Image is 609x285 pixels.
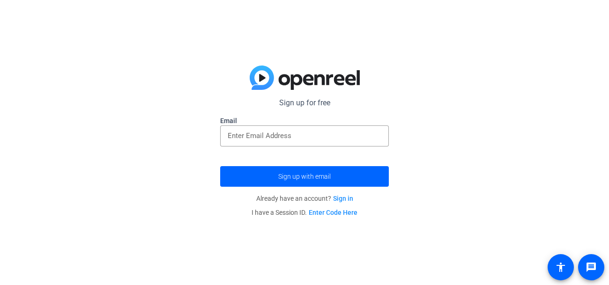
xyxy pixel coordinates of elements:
span: Already have an account? [256,195,353,202]
label: Email [220,116,389,125]
input: Enter Email Address [228,130,381,141]
button: Sign up with email [220,166,389,187]
img: blue-gradient.svg [250,66,360,90]
p: Sign up for free [220,97,389,109]
mat-icon: message [586,262,597,273]
a: Enter Code Here [309,209,357,216]
a: Sign in [333,195,353,202]
span: I have a Session ID. [252,209,357,216]
mat-icon: accessibility [555,262,566,273]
